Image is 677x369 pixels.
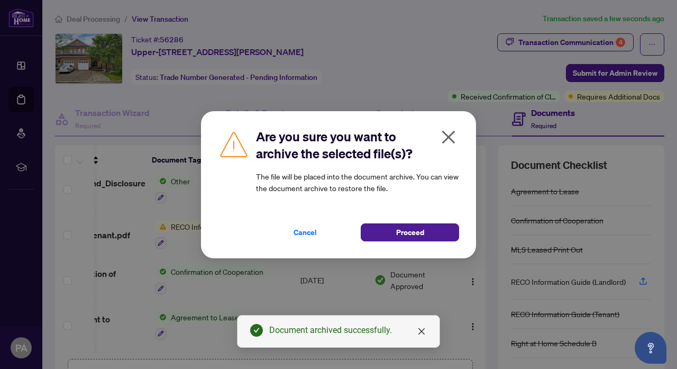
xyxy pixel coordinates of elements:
[416,326,427,337] a: Close
[361,223,459,241] button: Proceed
[256,223,354,241] button: Cancel
[440,129,457,146] span: close
[635,332,666,364] button: Open asap
[256,170,459,194] article: The file will be placed into the document archive. You can view the document archive to restore t...
[218,128,250,160] img: Caution Icon
[396,224,424,241] span: Proceed
[294,224,317,241] span: Cancel
[256,128,459,162] h2: Are you sure you want to archive the selected file(s)?
[269,324,427,337] div: Document archived successfully.
[417,327,426,336] span: close
[250,324,263,337] span: check-circle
